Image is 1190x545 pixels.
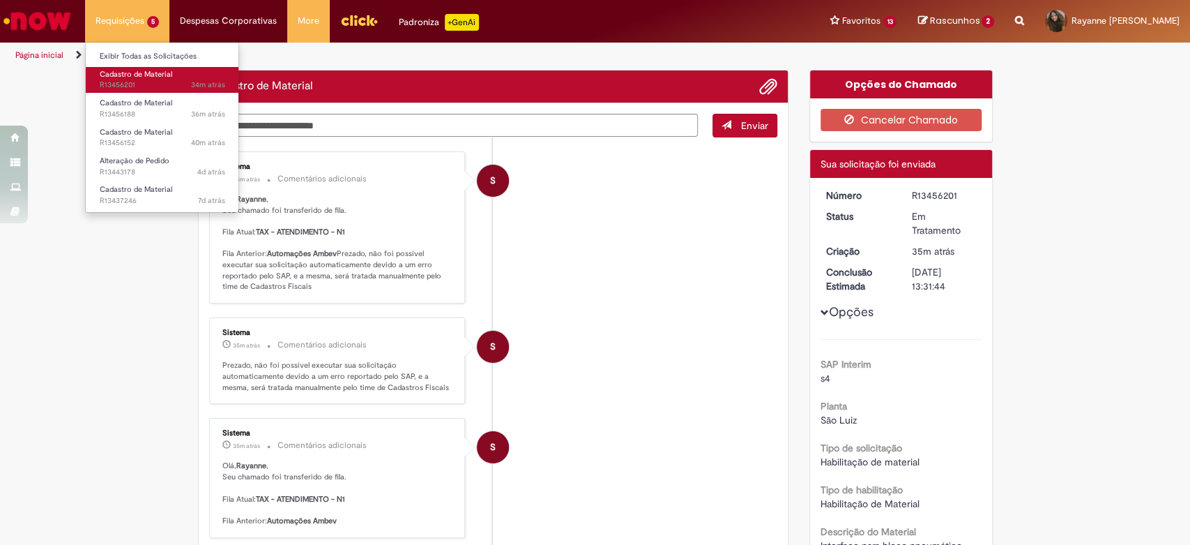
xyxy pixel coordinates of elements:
[233,341,260,350] span: 35m atrás
[191,137,225,148] span: 40m atrás
[445,14,479,31] p: +GenAi
[277,339,367,351] small: Comentários adicionais
[490,431,496,464] span: S
[267,248,337,259] b: Automações Ambev
[490,330,496,364] span: S
[198,195,225,206] span: 7d atrás
[821,109,982,131] button: Cancelar Chamado
[100,167,225,178] span: R13443178
[209,80,313,93] h2: Cadastro de Material Histórico de tíquete
[759,77,777,96] button: Adicionar anexos
[277,440,367,451] small: Comentários adicionais
[209,114,699,137] textarea: Digite sua mensagem aqui...
[233,175,260,184] span: 35m atrás
[256,494,345,505] b: TAX - ATENDIMENTO - N1
[821,158,936,170] span: Sua solicitação foi enviada
[100,184,172,195] span: Cadastro de Material
[277,173,367,185] small: Comentários adicionais
[100,69,172,80] span: Cadastro de Material
[191,80,225,90] span: 34m atrás
[477,165,509,197] div: System
[233,175,260,184] time: 28/08/2025 09:31:50
[298,14,319,28] span: More
[222,329,455,337] div: Sistema
[222,461,455,526] p: Olá, , Seu chamado foi transferido de fila. Fila Atual: Fila Anterior:
[222,194,455,292] p: Olá, , Seu chamado foi transferido de fila. Fila Atual: Fila Anterior: Prezado, não foi possível ...
[197,167,225,177] time: 25/08/2025 09:53:22
[929,14,979,27] span: Rascunhos
[180,14,277,28] span: Despesas Corporativas
[85,42,239,213] ul: Requisições
[100,127,172,137] span: Cadastro de Material
[197,167,225,177] span: 4d atrás
[821,442,902,454] b: Tipo de solicitação
[912,245,954,257] time: 28/08/2025 09:31:38
[86,49,239,64] a: Exibir Todas as Solicitações
[842,14,880,28] span: Favoritos
[712,114,777,137] button: Enviar
[100,137,225,149] span: R13456152
[86,96,239,121] a: Aberto R13456188 : Cadastro de Material
[15,50,63,61] a: Página inicial
[236,461,266,471] b: Rayanne
[256,227,345,237] b: TAX - ATENDIMENTO - N1
[191,137,225,148] time: 28/08/2025 09:26:09
[810,70,992,98] div: Opções do Chamado
[86,67,239,93] a: Aberto R13456201 : Cadastro de Material
[86,182,239,208] a: Aberto R13437246 : Cadastro de Material
[477,431,509,463] div: System
[222,163,455,171] div: Sistema
[86,154,239,179] a: Aberto R13443178 : Alteração de Pedido
[816,265,901,293] dt: Conclusão Estimada
[1071,15,1180,27] span: Rayanne [PERSON_NAME]
[340,10,378,31] img: click_logo_yellow_360x200.png
[96,14,144,28] span: Requisições
[816,244,901,258] dt: Criação
[191,80,225,90] time: 28/08/2025 09:31:42
[912,245,954,257] span: 35m atrás
[477,331,509,363] div: System
[912,244,977,258] div: 28/08/2025 09:31:38
[982,15,994,28] span: 2
[821,498,920,510] span: Habilitação de Material
[912,265,977,293] div: [DATE] 13:31:44
[233,442,260,450] time: 28/08/2025 09:31:50
[100,109,225,120] span: R13456188
[236,194,266,204] b: Rayanne
[816,209,901,223] dt: Status
[267,516,337,526] b: Automações Ambev
[821,372,830,385] span: s4
[222,429,455,438] div: Sistema
[821,414,857,426] span: São Luiz
[100,98,172,108] span: Cadastro de Material
[821,456,920,468] span: Habilitação de material
[821,400,847,412] b: Planta
[912,209,977,237] div: Em Tratamento
[399,14,479,31] div: Padroniza
[821,525,916,538] b: Descrição do Material
[100,80,225,91] span: R13456201
[10,43,783,68] ul: Trilhas de página
[821,358,871,371] b: SAP Interim
[490,164,496,197] span: S
[191,109,225,119] span: 36m atrás
[100,156,169,166] span: Alteração de Pedido
[233,341,260,350] time: 28/08/2025 09:31:50
[86,125,239,151] a: Aberto R13456152 : Cadastro de Material
[883,16,897,28] span: 13
[1,7,73,35] img: ServiceNow
[222,360,455,393] p: Prezado, não foi possível executar sua solicitação automaticamente devido a um erro reportado pel...
[100,195,225,207] span: R13437246
[821,484,903,496] b: Tipo de habilitação
[816,188,901,202] dt: Número
[233,442,260,450] span: 35m atrás
[741,119,768,132] span: Enviar
[917,15,994,28] a: Rascunhos
[147,16,159,28] span: 5
[912,188,977,202] div: R13456201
